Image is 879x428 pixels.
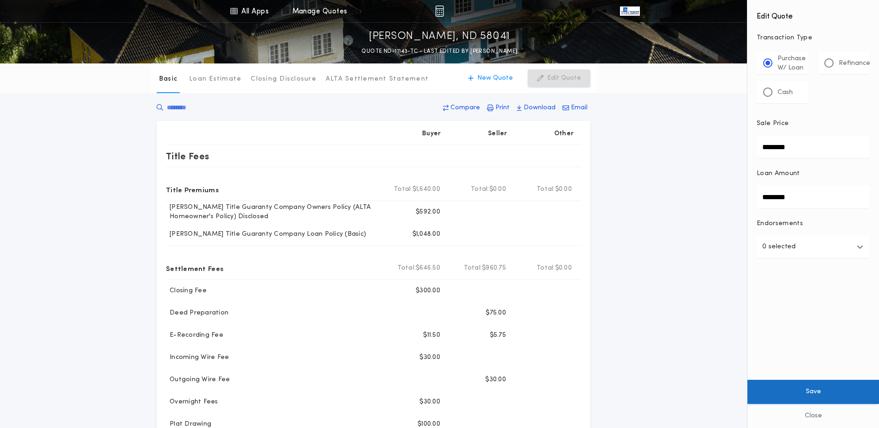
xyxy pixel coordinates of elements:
[166,149,209,164] p: Title Fees
[416,286,440,296] p: $300.00
[524,103,556,113] p: Download
[412,230,440,239] p: $1,048.00
[412,185,440,194] span: $1,640.00
[416,208,440,217] p: $592.00
[747,380,879,404] button: Save
[488,129,507,138] p: Seller
[166,375,230,384] p: Outgoing Wire Fee
[757,186,870,208] input: Loan Amount
[489,185,506,194] span: $0.00
[757,219,870,228] p: Endorsements
[757,236,870,258] button: 0 selected
[189,75,241,84] p: Loan Estimate
[554,129,574,138] p: Other
[166,353,229,362] p: Incoming Wire Fee
[423,331,440,340] p: $11.50
[326,75,429,84] p: ALTA Settlement Statement
[166,331,223,340] p: E-Recording Fee
[485,375,506,384] p: $30.00
[547,74,581,83] p: Edit Quote
[419,397,440,407] p: $30.00
[166,261,223,276] p: Settlement Fees
[757,33,870,43] p: Transaction Type
[486,308,506,318] p: $75.00
[757,169,800,178] p: Loan Amount
[419,353,440,362] p: $30.00
[450,103,480,113] p: Compare
[560,100,590,116] button: Email
[394,185,412,194] b: Total:
[778,88,793,97] p: Cash
[482,264,506,273] span: $960.75
[166,286,207,296] p: Closing Fee
[398,264,416,273] b: Total:
[166,182,219,197] p: Title Premiums
[839,59,870,68] p: Refinance
[477,74,513,83] p: New Quote
[251,75,316,84] p: Closing Disclosure
[537,264,555,273] b: Total:
[471,185,489,194] b: Total:
[484,100,512,116] button: Print
[464,264,482,273] b: Total:
[778,54,806,73] p: Purchase W/ Loan
[490,331,506,340] p: $5.75
[757,119,789,128] p: Sale Price
[369,29,510,44] p: [PERSON_NAME], ND 58041
[757,6,870,22] h4: Edit Quote
[747,404,879,428] button: Close
[537,185,555,194] b: Total:
[422,129,441,138] p: Buyer
[762,241,796,252] p: 0 selected
[757,136,870,158] input: Sale Price
[459,69,522,87] button: New Quote
[514,100,558,116] button: Download
[166,203,382,221] p: [PERSON_NAME] Title Guaranty Company Owners Policy (ALTA Homeowner's Policy) Disclosed
[166,397,218,407] p: Overnight Fees
[416,264,440,273] span: $646.50
[620,6,639,16] img: vs-icon
[166,308,228,318] p: Deed Preparation
[440,100,483,116] button: Compare
[571,103,588,113] p: Email
[159,75,177,84] p: Basic
[361,47,517,56] p: QUOTE ND-11143-TC - LAST EDITED BY [PERSON_NAME]
[435,6,444,17] img: img
[166,230,366,239] p: [PERSON_NAME] Title Guaranty Company Loan Policy (Basic)
[528,69,590,87] button: Edit Quote
[555,185,572,194] span: $0.00
[555,264,572,273] span: $0.00
[495,103,510,113] p: Print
